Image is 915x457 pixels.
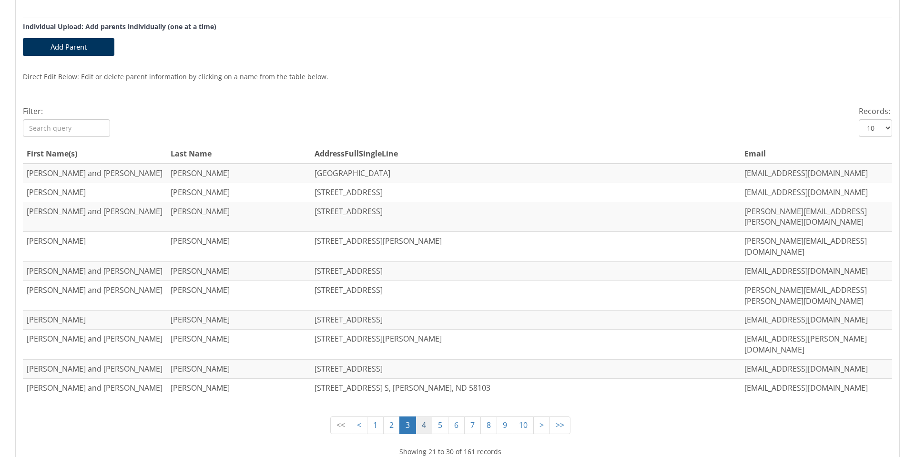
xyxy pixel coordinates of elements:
[171,148,212,159] span: Last Name
[167,261,311,280] td: [PERSON_NAME]
[27,148,77,159] span: First Name(s)
[167,378,311,397] td: [PERSON_NAME]
[741,280,884,311] td: [PERSON_NAME][EMAIL_ADDRESS][PERSON_NAME][DOMAIN_NAME]
[167,232,311,262] td: [PERSON_NAME]
[741,202,884,232] td: [PERSON_NAME][EMAIL_ADDRESS][PERSON_NAME][DOMAIN_NAME]
[432,416,448,434] a: 5
[23,38,114,56] button: Add Parent
[533,416,550,434] a: >
[311,330,741,360] td: [STREET_ADDRESS][PERSON_NAME]
[311,202,741,232] td: [STREET_ADDRESS]
[167,164,311,183] td: [PERSON_NAME]
[23,22,216,31] strong: Individual Upload: Add parents individually (one at a time)
[23,66,892,82] p: Direct Edit Below: Edit or delete parent information by clicking on a name from the table below.
[311,261,741,280] td: [STREET_ADDRESS]
[23,359,167,378] td: [PERSON_NAME] and [PERSON_NAME]
[167,311,311,330] td: [PERSON_NAME]
[741,330,884,360] td: [EMAIL_ADDRESS][PERSON_NAME][DOMAIN_NAME]
[367,416,384,434] a: 1
[23,119,110,137] input: Search query
[23,232,167,262] td: [PERSON_NAME]
[416,416,432,434] a: 4
[549,416,570,434] a: >>
[167,183,311,202] td: [PERSON_NAME]
[315,148,398,159] span: AddressFullSingleLine
[167,330,311,360] td: [PERSON_NAME]
[383,416,400,434] a: 2
[167,202,311,232] td: [PERSON_NAME]
[311,359,741,378] td: [STREET_ADDRESS]
[464,416,481,434] a: 7
[311,183,741,202] td: [STREET_ADDRESS]
[311,232,741,262] td: [STREET_ADDRESS][PERSON_NAME]
[23,311,167,330] td: [PERSON_NAME]
[448,416,465,434] a: 6
[23,378,167,397] td: [PERSON_NAME] and [PERSON_NAME]
[741,183,884,202] td: [EMAIL_ADDRESS][DOMAIN_NAME]
[744,148,766,159] span: Email
[167,280,311,311] td: [PERSON_NAME]
[311,280,741,311] td: [STREET_ADDRESS]
[741,232,884,262] td: [PERSON_NAME][EMAIL_ADDRESS][DOMAIN_NAME]
[167,359,311,378] td: [PERSON_NAME]
[23,105,43,117] label: Filter:
[741,311,884,330] td: [EMAIL_ADDRESS][DOMAIN_NAME]
[23,164,167,183] td: [PERSON_NAME] and [PERSON_NAME]
[741,164,884,183] td: [EMAIL_ADDRESS][DOMAIN_NAME]
[23,447,878,457] p: Showing 21 to 30 of 161 records
[859,105,890,117] label: Records:
[311,311,741,330] td: [STREET_ADDRESS]
[741,378,884,397] td: [EMAIL_ADDRESS][DOMAIN_NAME]
[513,416,534,434] a: 10
[311,164,741,183] td: [GEOGRAPHIC_DATA]
[23,280,167,311] td: [PERSON_NAME] and [PERSON_NAME]
[330,416,351,434] a: <<
[23,202,167,232] td: [PERSON_NAME] and [PERSON_NAME]
[399,416,416,434] a: 3
[23,261,167,280] td: [PERSON_NAME] and [PERSON_NAME]
[741,261,884,280] td: [EMAIL_ADDRESS][DOMAIN_NAME]
[480,416,497,434] a: 8
[23,330,167,360] td: [PERSON_NAME] and [PERSON_NAME]
[311,378,741,397] td: [STREET_ADDRESS] S, [PERSON_NAME], ND 58103
[741,359,884,378] td: [EMAIL_ADDRESS][DOMAIN_NAME]
[23,183,167,202] td: [PERSON_NAME]
[497,416,513,434] a: 9
[351,416,367,434] a: <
